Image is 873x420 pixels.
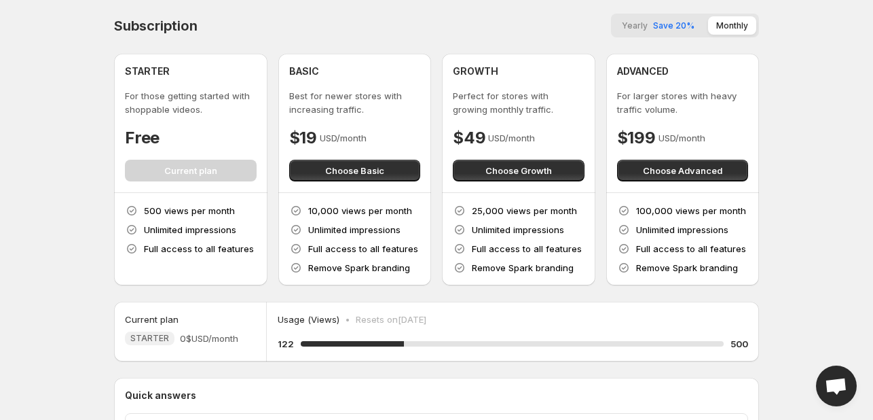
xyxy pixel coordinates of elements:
[144,223,236,237] p: Unlimited impressions
[617,127,656,149] h4: $199
[472,261,574,275] p: Remove Spark branding
[643,164,722,177] span: Choose Advanced
[125,65,170,78] h4: STARTER
[453,127,485,149] h4: $49
[636,242,746,256] p: Full access to all features
[125,389,748,402] p: Quick answers
[730,337,748,351] h5: 500
[144,242,254,256] p: Full access to all features
[180,332,238,345] span: 0$ USD/month
[320,131,367,145] p: USD/month
[617,89,749,116] p: For larger stores with heavy traffic volume.
[622,20,648,31] span: Yearly
[114,18,198,34] h4: Subscription
[472,204,577,217] p: 25,000 views per month
[708,16,756,35] button: Monthly
[278,313,339,326] p: Usage (Views)
[453,89,584,116] p: Perfect for stores with growing monthly traffic.
[308,204,412,217] p: 10,000 views per month
[125,89,257,116] p: For those getting started with shoppable videos.
[617,160,749,181] button: Choose Advanced
[653,20,694,31] span: Save 20%
[289,65,319,78] h4: BASIC
[816,366,857,406] div: Open chat
[636,261,738,275] p: Remove Spark branding
[345,313,350,326] p: •
[144,204,235,217] p: 500 views per month
[289,127,317,149] h4: $19
[130,333,169,344] span: STARTER
[308,223,401,237] p: Unlimited impressions
[289,89,421,116] p: Best for newer stores with increasing traffic.
[289,160,421,181] button: Choose Basic
[636,223,728,237] p: Unlimited impressions
[308,242,418,256] p: Full access to all features
[485,164,552,177] span: Choose Growth
[308,261,410,275] p: Remove Spark branding
[472,223,564,237] p: Unlimited impressions
[614,16,703,35] button: YearlySave 20%
[453,160,584,181] button: Choose Growth
[125,313,179,326] h5: Current plan
[617,65,669,78] h4: ADVANCED
[488,131,535,145] p: USD/month
[636,204,746,217] p: 100,000 views per month
[658,131,705,145] p: USD/month
[278,337,294,351] h5: 122
[125,127,160,149] h4: Free
[453,65,498,78] h4: GROWTH
[325,164,384,177] span: Choose Basic
[472,242,582,256] p: Full access to all features
[356,313,426,326] p: Resets on [DATE]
